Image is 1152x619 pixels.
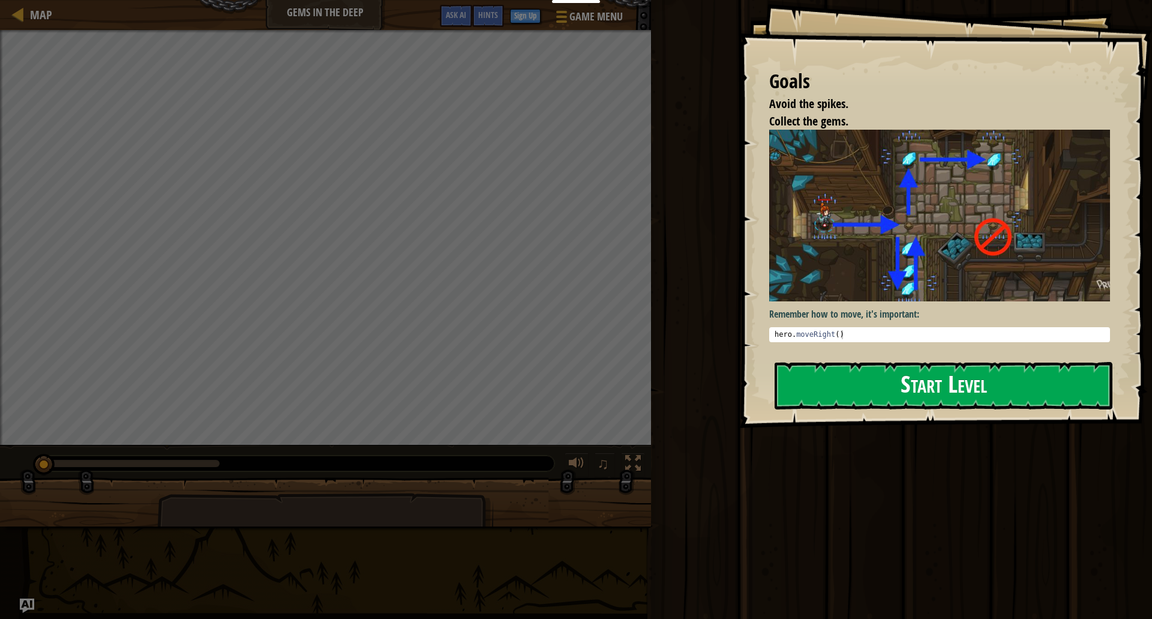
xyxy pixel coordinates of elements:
[621,453,645,477] button: Toggle fullscreen
[597,454,609,473] span: ♫
[754,95,1107,113] li: Avoid the spikes.
[478,9,498,20] span: Hints
[20,599,34,613] button: Ask AI
[775,362,1112,409] button: Start Level
[569,9,623,25] span: Game Menu
[24,7,52,23] a: Map
[769,68,1110,95] div: Goals
[510,9,541,23] button: Sign Up
[446,9,466,20] span: Ask AI
[30,7,52,23] span: Map
[547,5,630,33] button: Game Menu
[769,130,1110,301] img: Gems in the deep
[595,453,615,477] button: ♫
[565,453,589,477] button: Adjust volume
[754,113,1107,130] li: Collect the gems.
[769,307,1110,321] p: Remember how to move, it's important:
[440,5,472,27] button: Ask AI
[769,95,848,112] span: Avoid the spikes.
[769,113,848,129] span: Collect the gems.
